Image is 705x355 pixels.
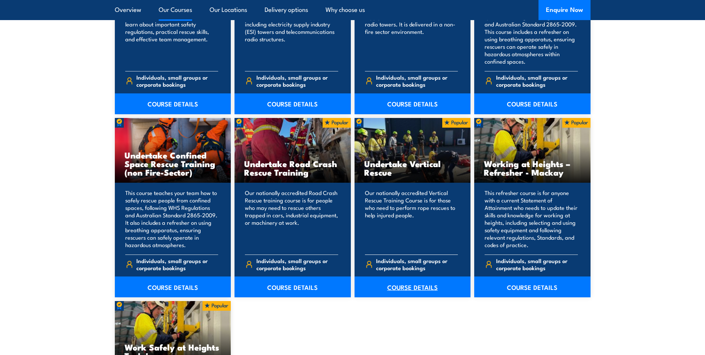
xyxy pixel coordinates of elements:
p: Our nationally accredited Vertical Rescue Training Course is for those who need to perform rope r... [365,189,458,249]
p: This course teaches your team how to safely rescue people from confined spaces, following WHS Reg... [125,189,219,249]
p: This refresher course is for anyone with a current Statement of Attainment who needs to update th... [485,189,578,249]
h3: Undertake Vertical Rescue [364,159,461,176]
a: COURSE DETAILS [235,93,351,114]
h3: Undertake Confined Space Rescue Training (non Fire-Sector) [124,151,221,176]
span: Individuals, small groups or corporate bookings [136,257,218,271]
a: COURSE DETAILS [235,276,351,297]
span: Individuals, small groups or corporate bookings [496,257,578,271]
a: COURSE DETAILS [115,93,231,114]
span: Individuals, small groups or corporate bookings [256,257,338,271]
h3: Undertake Road Crash Rescue Training [244,159,341,176]
span: Individuals, small groups or corporate bookings [256,74,338,88]
a: COURSE DETAILS [355,276,471,297]
a: COURSE DETAILS [115,276,231,297]
a: COURSE DETAILS [474,93,591,114]
span: Individuals, small groups or corporate bookings [376,74,458,88]
span: Individuals, small groups or corporate bookings [376,257,458,271]
span: Individuals, small groups or corporate bookings [496,74,578,88]
span: Individuals, small groups or corporate bookings [136,74,218,88]
h3: Working at Heights – Refresher - Mackay [484,159,581,176]
a: COURSE DETAILS [355,93,471,114]
a: COURSE DETAILS [474,276,591,297]
p: Our nationally accredited Road Crash Rescue training course is for people who may need to rescue ... [245,189,338,249]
